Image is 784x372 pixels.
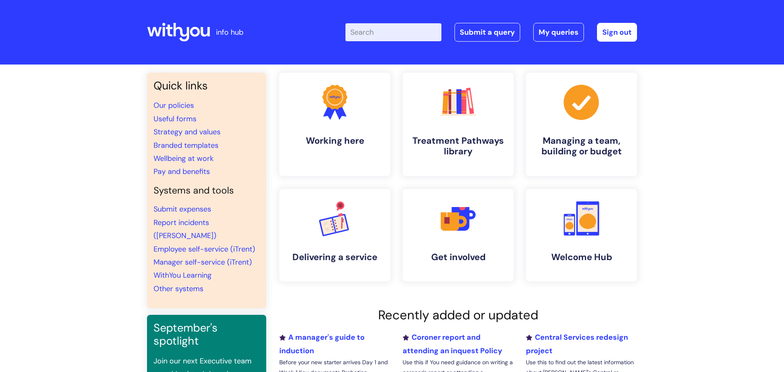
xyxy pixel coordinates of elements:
[154,79,260,92] h3: Quick links
[154,218,216,241] a: Report incidents ([PERSON_NAME])
[154,244,255,254] a: Employee self-service (iTrent)
[403,332,502,355] a: Coroner report and attending an inquest Policy
[154,270,212,280] a: WithYou Learning
[154,185,260,196] h4: Systems and tools
[526,332,628,355] a: Central Services redesign project
[154,257,252,267] a: Manager self-service (iTrent)
[216,26,243,39] p: info hub
[345,23,441,41] input: Search
[154,140,218,150] a: Branded templates
[154,321,260,348] h3: September's spotlight
[154,100,194,110] a: Our policies
[154,114,196,124] a: Useful forms
[403,189,514,281] a: Get involved
[526,73,637,176] a: Managing a team, building or budget
[286,252,384,263] h4: Delivering a service
[345,23,637,42] div: | -
[532,136,630,157] h4: Managing a team, building or budget
[154,284,203,294] a: Other systems
[279,73,390,176] a: Working here
[597,23,637,42] a: Sign out
[532,252,630,263] h4: Welcome Hub
[279,307,637,323] h2: Recently added or updated
[279,189,390,281] a: Delivering a service
[279,332,365,355] a: A manager's guide to induction
[454,23,520,42] a: Submit a query
[533,23,584,42] a: My queries
[403,73,514,176] a: Treatment Pathways library
[154,167,210,176] a: Pay and benefits
[286,136,384,146] h4: Working here
[154,127,220,137] a: Strategy and values
[409,136,507,157] h4: Treatment Pathways library
[526,189,637,281] a: Welcome Hub
[154,204,211,214] a: Submit expenses
[409,252,507,263] h4: Get involved
[154,154,214,163] a: Wellbeing at work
